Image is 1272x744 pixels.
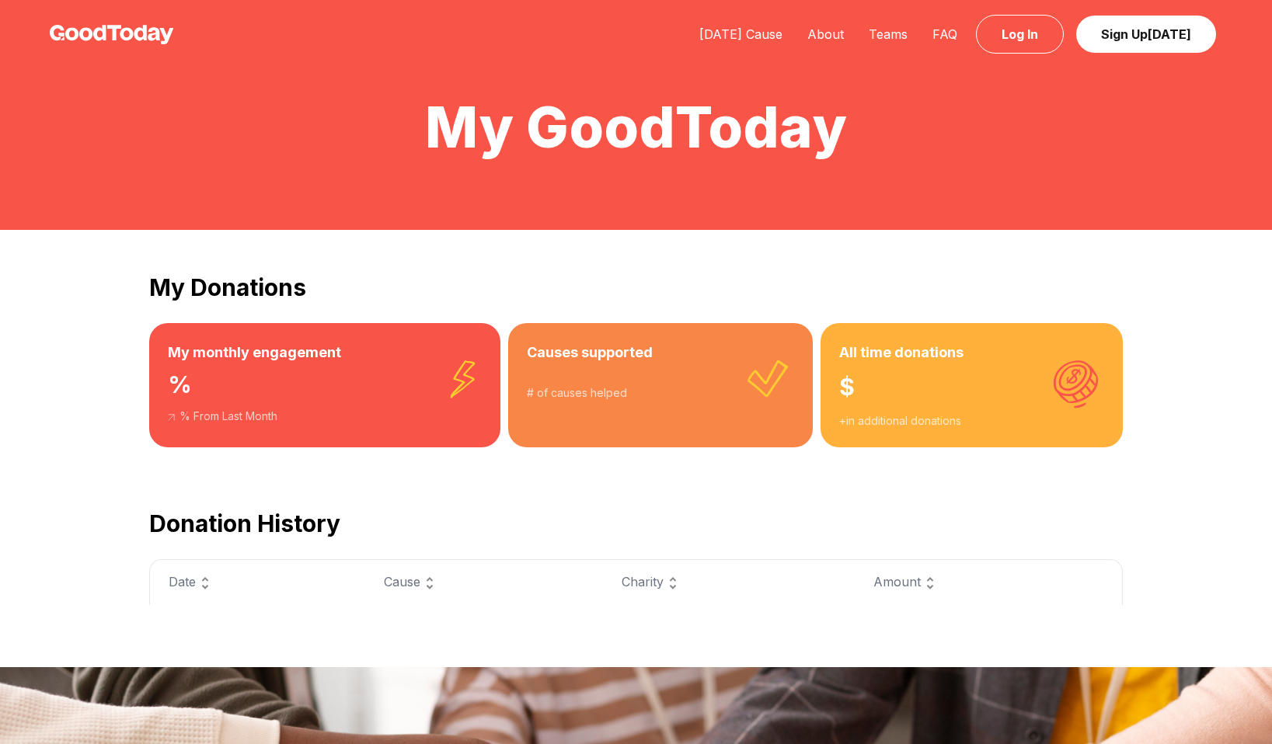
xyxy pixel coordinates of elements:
[856,26,920,42] a: Teams
[1148,26,1191,42] span: [DATE]
[873,572,1103,593] div: Amount
[527,342,793,363] h3: Causes supported
[795,26,856,42] a: About
[168,363,482,409] div: %
[527,385,793,401] div: # of causes helped
[149,273,1123,301] h2: My Donations
[622,572,836,593] div: Charity
[839,342,1104,363] h3: All time donations
[976,15,1064,54] a: Log In
[50,25,174,44] img: GoodToday
[687,26,795,42] a: [DATE] Cause
[168,342,482,363] h3: My monthly engagement
[384,572,584,593] div: Cause
[839,413,1104,429] div: + in additional donations
[149,509,1123,537] h2: Donation History
[920,26,970,42] a: FAQ
[168,409,482,424] div: % From Last Month
[169,572,347,593] div: Date
[1076,16,1216,53] a: Sign Up[DATE]
[839,363,1104,413] div: $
